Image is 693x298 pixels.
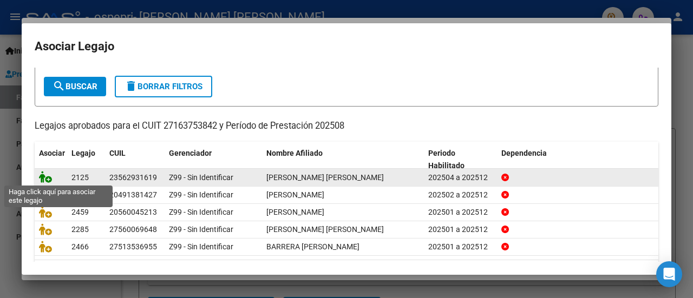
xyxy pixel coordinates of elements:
span: Dependencia [501,149,547,157]
h2: Asociar Legajo [35,36,658,57]
span: Gerenciador [169,149,212,157]
div: 202501 a 202512 [428,206,493,218]
span: 2934 [71,190,89,199]
span: Z99 - Sin Identificar [169,173,233,182]
span: Z99 - Sin Identificar [169,225,233,234]
span: 2459 [71,208,89,216]
div: 20491381427 [109,189,157,201]
datatable-header-cell: CUIL [105,142,165,177]
span: 2285 [71,225,89,234]
div: 202502 a 202512 [428,189,493,201]
div: 5 registros [35,260,658,287]
button: Buscar [44,77,106,96]
span: Borrar Filtros [125,82,202,91]
datatable-header-cell: Dependencia [497,142,659,177]
span: Nombre Afiliado [266,149,323,157]
datatable-header-cell: Gerenciador [165,142,262,177]
span: 2466 [71,242,89,251]
span: Z99 - Sin Identificar [169,208,233,216]
span: 2125 [71,173,89,182]
div: 202504 a 202512 [428,171,493,184]
span: Z99 - Sin Identificar [169,190,233,199]
span: VEGA BRANDON ALEJANDRO [266,190,324,199]
span: Z99 - Sin Identificar [169,242,233,251]
span: Buscar [53,82,97,91]
datatable-header-cell: Nombre Afiliado [262,142,424,177]
span: BONO TOLEDO ISABELLA CONSTANZA [266,225,384,234]
div: 27560069648 [109,223,157,236]
span: Legajo [71,149,95,157]
div: 202501 a 202512 [428,223,493,236]
span: CUIL [109,149,126,157]
div: 20560045213 [109,206,157,218]
span: Periodo Habilitado [428,149,465,170]
p: Legajos aprobados para el CUIT 27163753842 y Período de Prestación 202508 [35,120,658,133]
div: 202501 a 202512 [428,241,493,253]
datatable-header-cell: Periodo Habilitado [424,142,497,177]
div: 27513536955 [109,241,157,253]
mat-icon: search [53,80,66,92]
span: Asociar [39,149,65,157]
button: Borrar Filtros [115,76,212,97]
span: BARRERA LOANA AGOSTINA [266,242,359,251]
mat-icon: delete [125,80,138,92]
span: MERIÑO ANTONIO LORENZO [266,208,324,216]
span: MILTOS TRECANAO MATTEO DANIEL [266,173,384,182]
div: Open Intercom Messenger [656,261,682,287]
div: 23562931619 [109,171,157,184]
datatable-header-cell: Legajo [67,142,105,177]
datatable-header-cell: Asociar [35,142,67,177]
